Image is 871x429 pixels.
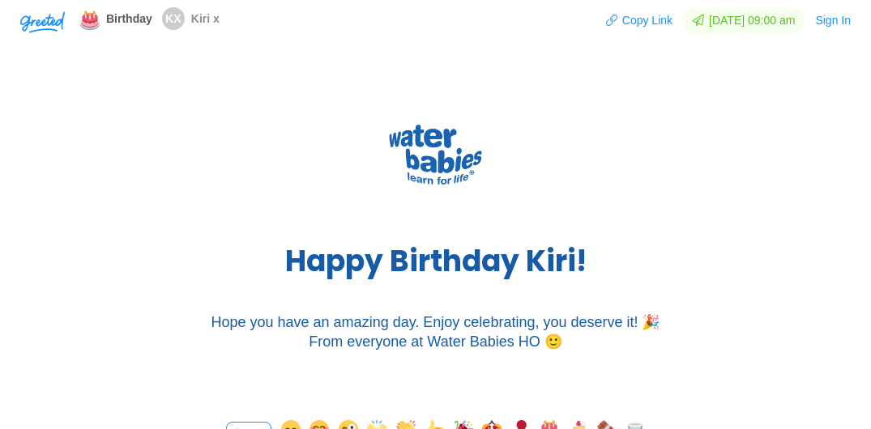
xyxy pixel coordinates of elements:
[380,118,491,191] img: Greeted
[80,7,100,29] span: emoji
[605,7,673,33] button: Copy Link
[193,312,679,351] div: Hope you have an amazing day. Enjoy celebrating, you deserve it! 🎉 From everyone at Water Babies ...
[191,12,220,25] span: Kiri x
[80,11,100,30] img: 🎂
[814,7,852,33] button: Sign In
[106,12,152,25] span: Birthday
[20,11,65,33] img: Greeted
[683,7,805,33] span: [DATE] 09:00 am
[165,7,181,30] span: KX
